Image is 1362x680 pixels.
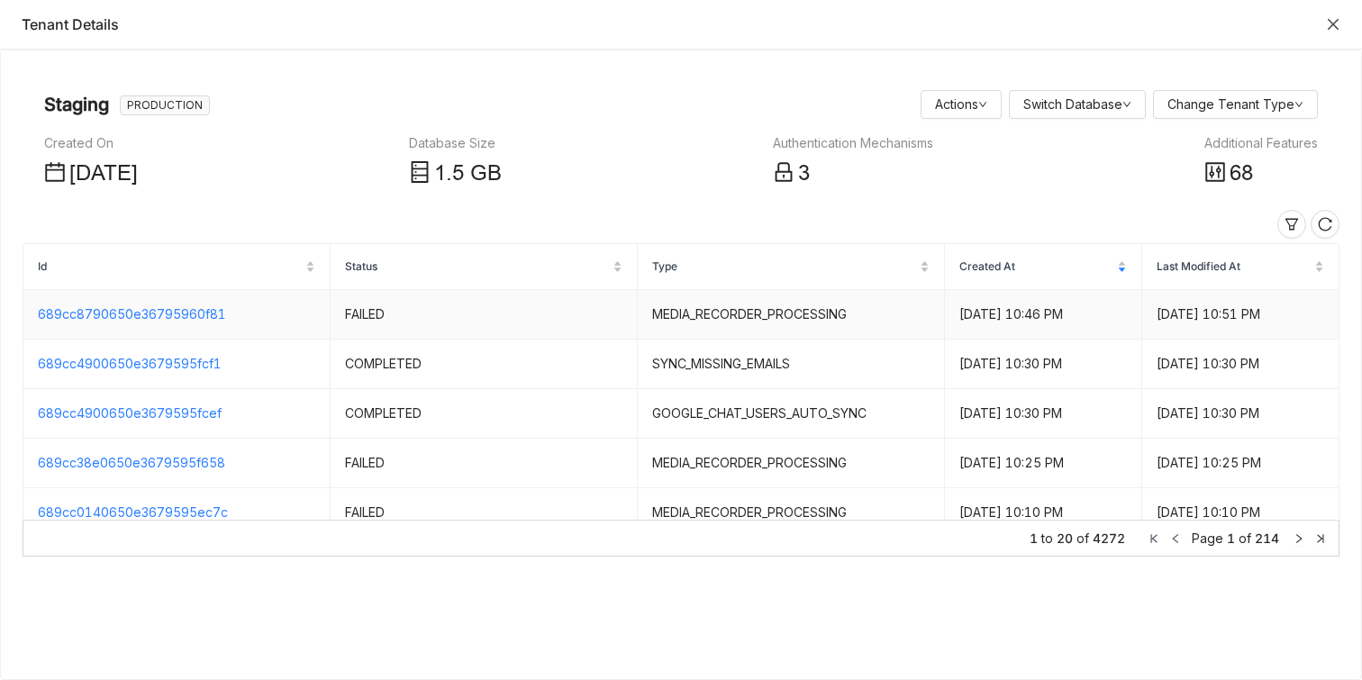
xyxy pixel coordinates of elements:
[409,133,502,153] div: Database Size
[1023,96,1131,112] a: Switch Database
[331,340,638,389] td: COMPLETED
[44,90,109,119] nz-page-header-title: Staging
[1239,530,1251,546] span: of
[1204,133,1318,153] div: Additional Features
[331,290,638,340] td: FAILED
[798,161,810,186] span: 3
[935,96,987,112] a: Actions
[1153,90,1318,119] button: Change Tenant Type
[1142,439,1339,488] td: [DATE] 10:25 PM
[945,389,1142,439] td: [DATE] 10:30 PM
[446,161,502,186] span: .5 GB
[38,405,222,421] a: 689cc4900650e3679595fcef
[1230,161,1253,186] span: 68
[1142,290,1339,340] td: [DATE] 10:51 PM
[1255,530,1279,546] span: 214
[1142,389,1339,439] td: [DATE] 10:30 PM
[1326,17,1340,32] button: Close
[1167,96,1303,112] a: Change Tenant Type
[38,306,226,322] a: 689cc8790650e36795960f81
[1076,529,1089,549] span: of
[1142,488,1339,538] td: [DATE] 10:10 PM
[69,161,138,186] span: [DATE]
[38,504,228,520] a: 689cc0140650e3679595ec7c
[38,356,222,371] a: 689cc4900650e3679595fcf1
[945,340,1142,389] td: [DATE] 10:30 PM
[44,133,138,153] div: Created On
[945,439,1142,488] td: [DATE] 10:25 PM
[1030,529,1038,549] span: 1
[1227,530,1235,546] span: 1
[22,14,1317,34] div: Tenant Details
[1093,529,1125,549] span: 4272
[1192,530,1223,546] span: Page
[638,340,945,389] td: SYNC_MISSING_EMAILS
[773,133,933,153] div: Authentication Mechanisms
[331,389,638,439] td: COMPLETED
[945,290,1142,340] td: [DATE] 10:46 PM
[638,439,945,488] td: MEDIA_RECORDER_PROCESSING
[331,439,638,488] td: FAILED
[1142,340,1339,389] td: [DATE] 10:30 PM
[331,488,638,538] td: FAILED
[120,95,210,115] nz-tag: PRODUCTION
[1057,529,1073,549] span: 20
[434,161,446,186] span: 1
[1041,529,1053,549] span: to
[945,488,1142,538] td: [DATE] 10:10 PM
[38,455,225,470] a: 689cc38e0650e3679595f658
[638,488,945,538] td: MEDIA_RECORDER_PROCESSING
[1009,90,1146,119] button: Switch Database
[638,389,945,439] td: GOOGLE_CHAT_USERS_AUTO_SYNC
[638,290,945,340] td: MEDIA_RECORDER_PROCESSING
[921,90,1002,119] button: Actions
